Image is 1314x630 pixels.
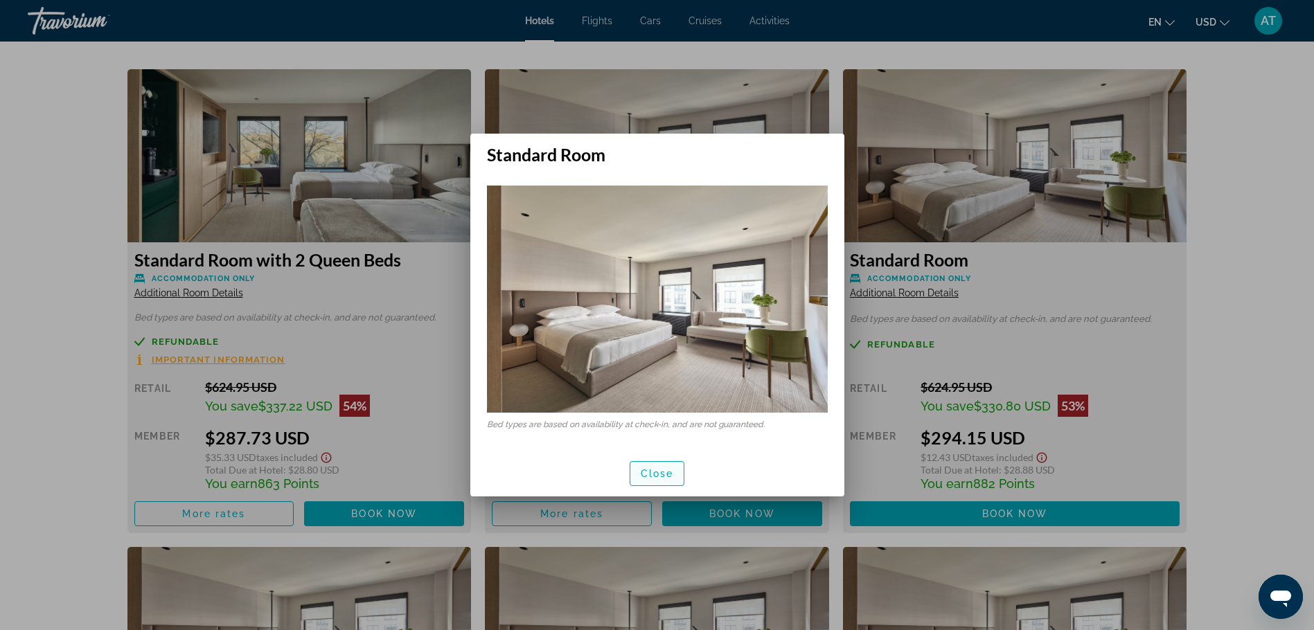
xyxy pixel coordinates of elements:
p: Bed types are based on availability at check-in, and are not guaranteed. [487,420,828,429]
button: Close [630,461,685,486]
img: 817de172-6556-4c56-81ea-ecd12d2dfb47.jpeg [487,186,828,413]
iframe: Button to launch messaging window [1259,575,1303,619]
span: Close [641,468,674,479]
h2: Standard Room [470,134,844,165]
